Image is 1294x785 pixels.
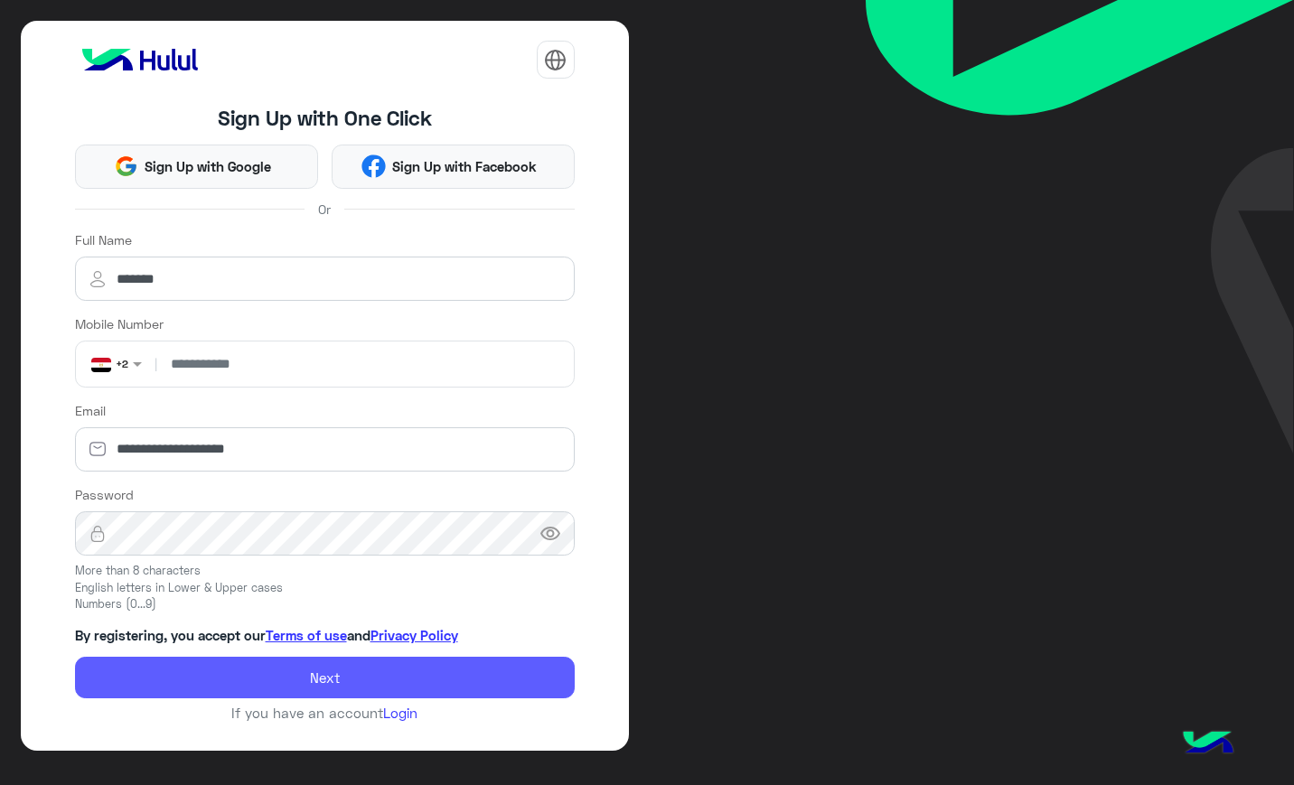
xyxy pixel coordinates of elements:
[75,145,318,189] button: Sign Up with Google
[1177,713,1240,776] img: hulul-logo.png
[386,156,544,177] span: Sign Up with Facebook
[75,106,575,130] h4: Sign Up with One Click
[539,523,561,545] span: visibility
[318,200,331,219] span: Or
[151,354,161,373] span: |
[116,357,128,370] b: +2
[75,657,575,698] button: Next
[370,627,458,643] a: Privacy Policy
[75,485,134,504] label: Password
[114,154,137,178] img: Google
[347,627,370,643] span: and
[75,268,120,290] img: user
[75,580,575,597] small: English letters in Lower & Upper cases
[75,627,266,643] span: By registering, you accept our
[75,230,132,249] label: Full Name
[332,145,575,189] button: Sign Up with Facebook
[266,627,347,643] a: Terms of use
[544,49,567,71] img: tab
[75,440,120,458] img: email
[75,42,205,78] img: logo
[75,596,575,613] small: Numbers (0...9)
[75,525,120,543] img: lock
[383,705,417,721] a: Login
[361,154,385,178] img: Facebook
[75,401,106,420] label: Email
[75,563,575,580] small: More than 8 characters
[75,705,575,721] h6: If you have an account
[75,314,164,333] label: Mobile Number
[138,156,278,177] span: Sign Up with Google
